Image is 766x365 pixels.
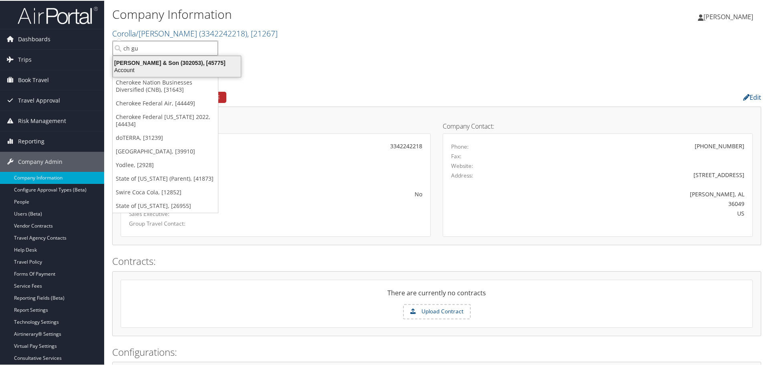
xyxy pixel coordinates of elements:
[113,171,218,185] a: State of [US_STATE] (Parent), [41873]
[113,157,218,171] a: Yodlee, [2928]
[113,109,218,130] a: Cherokee Federal [US_STATE] 2022, [44434]
[129,219,219,227] label: Group Travel Contact:
[528,170,745,178] div: [STREET_ADDRESS]
[113,144,218,157] a: [GEOGRAPHIC_DATA], [39910]
[113,185,218,198] a: Swire Coca Cola, [12852]
[231,141,422,149] div: 3342242218
[113,40,218,55] input: Search Accounts
[18,151,62,171] span: Company Admin
[113,198,218,212] a: State of [US_STATE], [26955]
[443,122,753,129] h4: Company Contact:
[129,209,219,217] label: Sales Executive:
[18,131,44,151] span: Reporting
[112,254,761,267] h2: Contracts:
[247,27,278,38] span: , [ 21267 ]
[112,5,545,22] h1: Company Information
[695,141,744,149] div: [PHONE_NUMBER]
[121,122,431,129] h4: Account Details:
[743,92,761,101] a: Edit
[199,27,247,38] span: ( 3342242218 )
[528,189,745,198] div: [PERSON_NAME], AL
[451,161,473,169] label: Website:
[112,345,761,358] h2: Configurations:
[18,28,50,48] span: Dashboards
[704,12,753,20] span: [PERSON_NAME]
[113,130,218,144] a: doTERRA, [31239]
[113,96,218,109] a: Cherokee Federal Air, [44449]
[18,5,98,24] img: airportal-logo.png
[113,75,218,96] a: Cherokee Nation Businesses Diversified (CNB), [31643]
[451,171,473,179] label: Address:
[121,287,752,303] div: There are currently no contracts
[18,49,32,69] span: Trips
[528,199,745,207] div: 36049
[451,151,462,159] label: Fax:
[108,66,246,73] div: Account
[231,189,422,198] div: No
[18,110,66,130] span: Risk Management
[112,89,541,103] h2: Company Profile:
[404,304,470,318] label: Upload Contract
[112,27,278,38] a: Corolla/[PERSON_NAME]
[18,69,49,89] span: Book Travel
[698,4,761,28] a: [PERSON_NAME]
[108,58,246,66] div: [PERSON_NAME] & Son (302053), [45775]
[528,208,745,217] div: US
[18,90,60,110] span: Travel Approval
[451,142,469,150] label: Phone:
